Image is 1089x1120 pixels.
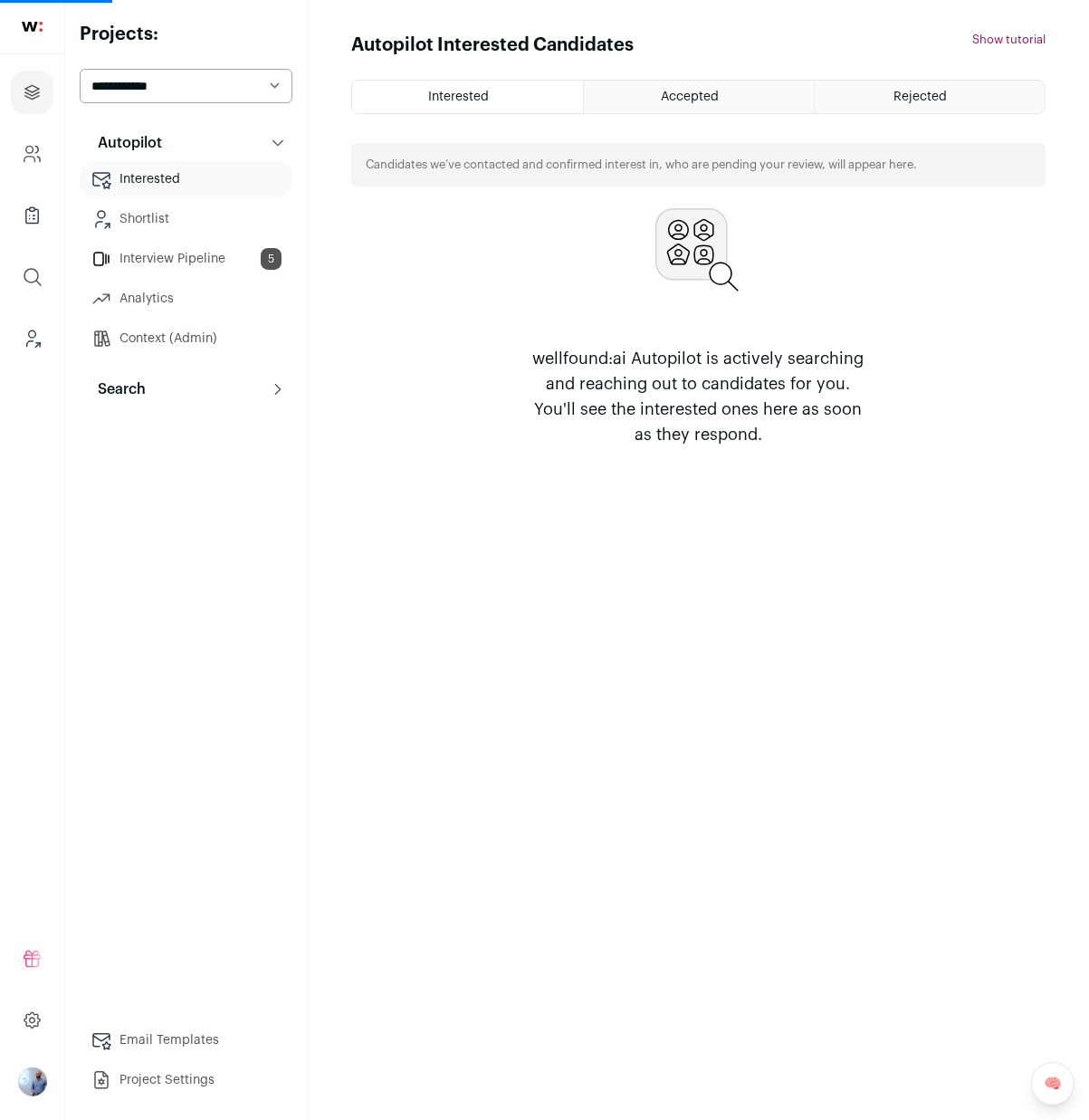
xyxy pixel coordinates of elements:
[428,91,489,103] span: Interested
[22,22,43,32] img: wellfound-shorthand-0d5821cbd27db2630d0214b213865d53afaa358527fdda9d0ea32b1df1b89c2c.svg
[11,317,53,360] a: Leads (Backoffice)
[80,321,292,357] a: Context (Admin)
[18,1067,47,1096] button: Open dropdown
[584,81,814,113] a: Accepted
[87,378,146,400] p: Search
[894,91,948,103] span: Rejected
[11,194,53,237] a: Company Lists
[80,241,292,277] a: Interview Pipeline5
[1031,1062,1075,1106] a: 🧠
[80,201,292,237] a: Shortlist
[351,33,634,58] h1: Autopilot Interested Candidates
[815,81,1045,113] a: Rejected
[972,33,1046,47] button: Show tutorial
[11,71,53,114] a: Projects
[525,346,873,447] p: wellfound:ai Autopilot is actively searching and reaching out to candidates for you. You'll see t...
[366,158,917,172] p: Candidates we’ve contacted and confirmed interest in, who are pending your review, will appear here.
[80,1022,292,1058] a: Email Templates
[80,371,292,407] button: Search
[80,161,292,197] a: Interested
[261,248,282,270] span: 5
[80,125,292,161] button: Autopilot
[80,22,292,47] h2: Projects:
[11,132,53,176] a: Company and ATS Settings
[661,91,719,103] span: Accepted
[80,281,292,317] a: Analytics
[18,1067,47,1096] img: 97332-medium_jpg
[80,1062,292,1098] a: Project Settings
[87,132,162,154] p: Autopilot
